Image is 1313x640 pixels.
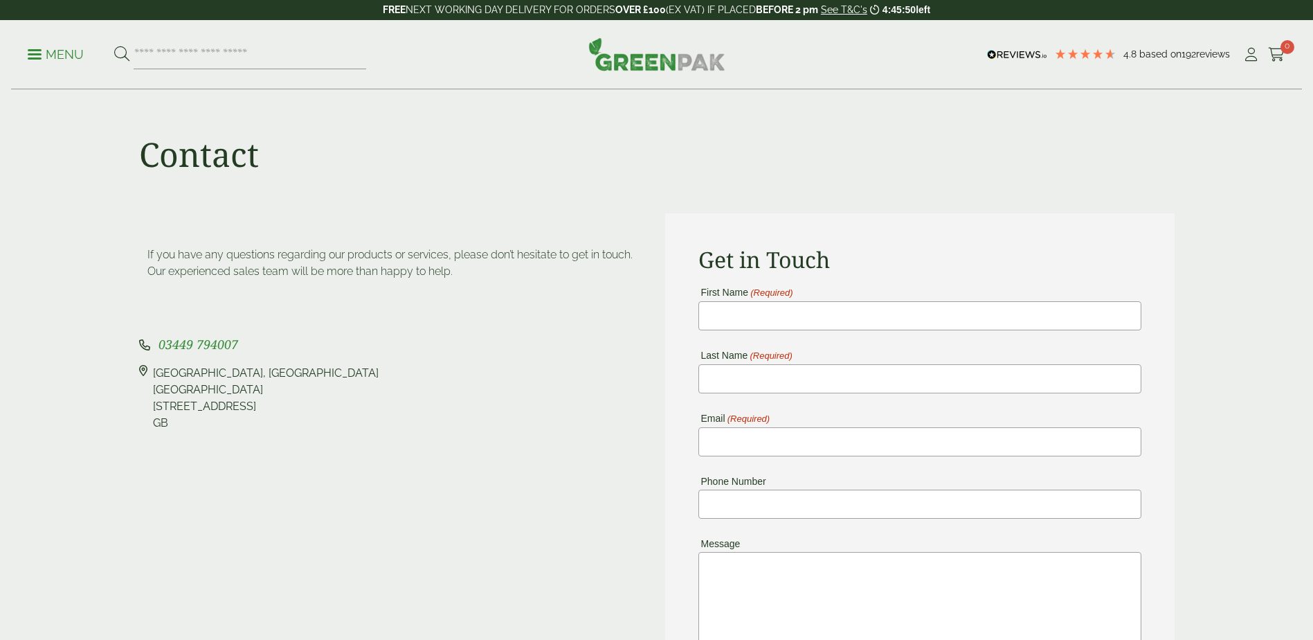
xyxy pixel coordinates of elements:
h2: Get in Touch [698,247,1141,273]
span: Based on [1139,48,1181,60]
label: Email [698,414,770,424]
span: (Required) [726,414,770,424]
img: REVIEWS.io [987,50,1047,60]
span: (Required) [749,351,793,361]
span: (Required) [750,288,793,298]
strong: FREE [383,4,406,15]
span: reviews [1196,48,1230,60]
a: 03449 794007 [159,339,238,352]
h1: Contact [139,134,259,175]
strong: OVER £100 [615,4,666,15]
label: Last Name [698,350,793,361]
label: Message [698,539,741,549]
span: 192 [1181,48,1196,60]
span: 0 [1280,40,1294,54]
a: 0 [1268,44,1285,65]
span: 4:45:50 [882,4,916,15]
div: 4.8 Stars [1054,48,1116,60]
span: left [916,4,930,15]
img: GreenPak Supplies [588,37,725,71]
div: [GEOGRAPHIC_DATA], [GEOGRAPHIC_DATA] [GEOGRAPHIC_DATA] [STREET_ADDRESS] GB [153,365,379,432]
a: Menu [28,46,84,60]
strong: BEFORE 2 pm [756,4,818,15]
p: If you have any questions regarding our products or services, please don’t hesitate to get in tou... [147,247,640,280]
label: Phone Number [698,477,766,486]
i: Cart [1268,48,1285,62]
span: 4.8 [1123,48,1139,60]
span: 03449 794007 [159,336,238,353]
i: My Account [1242,48,1260,62]
p: Menu [28,46,84,63]
label: First Name [698,287,793,298]
a: See T&C's [821,4,867,15]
